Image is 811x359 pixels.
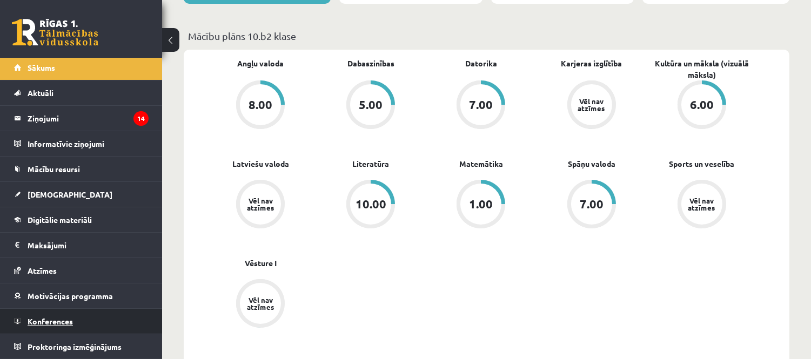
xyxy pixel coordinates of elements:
[14,106,149,131] a: Ziņojumi14
[28,266,57,275] span: Atzīmes
[12,19,98,46] a: Rīgas 1. Tālmācības vidusskola
[647,58,757,80] a: Kultūra un māksla (vizuālā māksla)
[188,29,785,43] p: Mācību plāns 10.b2 klase
[14,207,149,232] a: Digitālie materiāli
[687,197,717,211] div: Vēl nav atzīmes
[647,180,757,231] a: Vēl nav atzīmes
[28,88,53,98] span: Aktuāli
[352,158,389,170] a: Literatūra
[537,80,647,131] a: Vēl nav atzīmes
[469,99,493,111] div: 7.00
[14,309,149,334] a: Konferences
[205,80,316,131] a: 8.00
[469,198,493,210] div: 1.00
[561,58,622,69] a: Karjeras izglītība
[249,99,272,111] div: 8.00
[347,58,394,69] a: Dabaszinības
[28,63,55,72] span: Sākums
[28,316,73,326] span: Konferences
[245,197,276,211] div: Vēl nav atzīmes
[580,198,604,210] div: 7.00
[647,80,757,131] a: 6.00
[14,258,149,283] a: Atzīmes
[28,233,149,258] legend: Maksājumi
[237,58,284,69] a: Angļu valoda
[459,158,503,170] a: Matemātika
[205,279,316,330] a: Vēl nav atzīmes
[690,99,714,111] div: 6.00
[245,296,276,310] div: Vēl nav atzīmes
[28,189,112,199] span: [DEMOGRAPHIC_DATA]
[537,180,647,231] a: 7.00
[28,215,92,225] span: Digitālie materiāli
[465,58,497,69] a: Datorika
[133,111,149,126] i: 14
[356,198,386,210] div: 10.00
[205,180,316,231] a: Vēl nav atzīmes
[245,258,277,269] a: Vēsture I
[14,157,149,181] a: Mācību resursi
[426,80,536,131] a: 7.00
[316,80,426,131] a: 5.00
[577,98,607,112] div: Vēl nav atzīmes
[14,182,149,207] a: [DEMOGRAPHIC_DATA]
[14,283,149,308] a: Motivācijas programma
[14,131,149,156] a: Informatīvie ziņojumi
[28,342,122,351] span: Proktoringa izmēģinājums
[14,334,149,359] a: Proktoringa izmēģinājums
[28,164,80,174] span: Mācību resursi
[316,180,426,231] a: 10.00
[14,55,149,80] a: Sākums
[359,99,383,111] div: 5.00
[232,158,289,170] a: Latviešu valoda
[28,131,149,156] legend: Informatīvie ziņojumi
[568,158,615,170] a: Spāņu valoda
[426,180,536,231] a: 1.00
[669,158,734,170] a: Sports un veselība
[14,233,149,258] a: Maksājumi
[14,80,149,105] a: Aktuāli
[28,291,113,301] span: Motivācijas programma
[28,106,149,131] legend: Ziņojumi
